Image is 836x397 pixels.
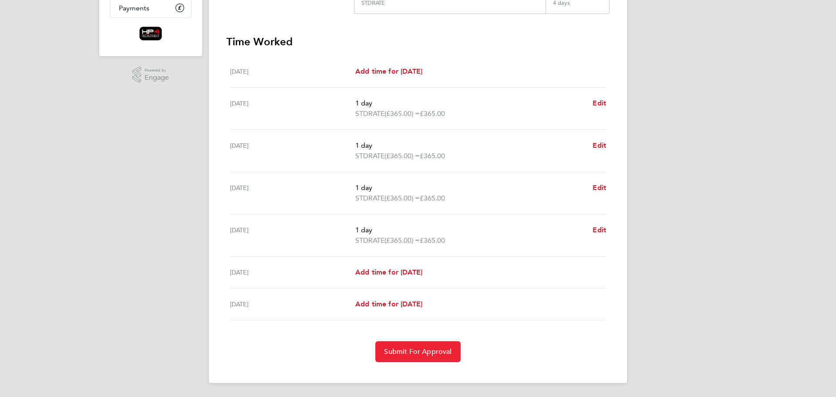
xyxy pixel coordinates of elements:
a: Edit [593,140,606,151]
span: Add time for [DATE] [355,300,422,308]
a: Edit [593,225,606,235]
span: £365.00 [420,236,445,244]
div: [DATE] [230,183,355,204]
span: Engage [145,74,169,81]
span: STDRATE [355,151,384,161]
span: STDRATE [355,109,384,119]
span: Powered by [145,67,169,74]
div: [DATE] [230,299,355,309]
span: STDRATE [355,235,384,246]
span: Edit [593,226,606,234]
button: Submit For Approval [375,341,460,362]
span: £365.00 [420,109,445,118]
p: 1 day [355,98,586,109]
p: 1 day [355,225,586,235]
p: 1 day [355,140,586,151]
span: STDRATE [355,193,384,204]
span: Edit [593,141,606,149]
a: Edit [593,98,606,109]
div: [DATE] [230,140,355,161]
span: (£365.00) = [384,152,420,160]
img: hp4recruitment-logo-retina.png [139,27,162,41]
span: (£365.00) = [384,109,420,118]
a: Add time for [DATE] [355,66,422,77]
span: Edit [593,99,606,107]
div: [DATE] [230,98,355,119]
div: [DATE] [230,225,355,246]
span: £365.00 [420,194,445,202]
a: Add time for [DATE] [355,299,422,309]
div: [DATE] [230,66,355,77]
a: Go to home page [110,27,192,41]
span: (£365.00) = [384,236,420,244]
span: Add time for [DATE] [355,67,422,75]
span: £365.00 [420,152,445,160]
span: Edit [593,183,606,192]
p: 1 day [355,183,586,193]
span: Submit For Approval [384,347,452,356]
span: Payments [119,4,149,12]
a: Powered byEngage [132,67,169,83]
h3: Time Worked [226,35,610,49]
a: Add time for [DATE] [355,267,422,278]
a: Edit [593,183,606,193]
span: (£365.00) = [384,194,420,202]
span: Add time for [DATE] [355,268,422,276]
div: [DATE] [230,267,355,278]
